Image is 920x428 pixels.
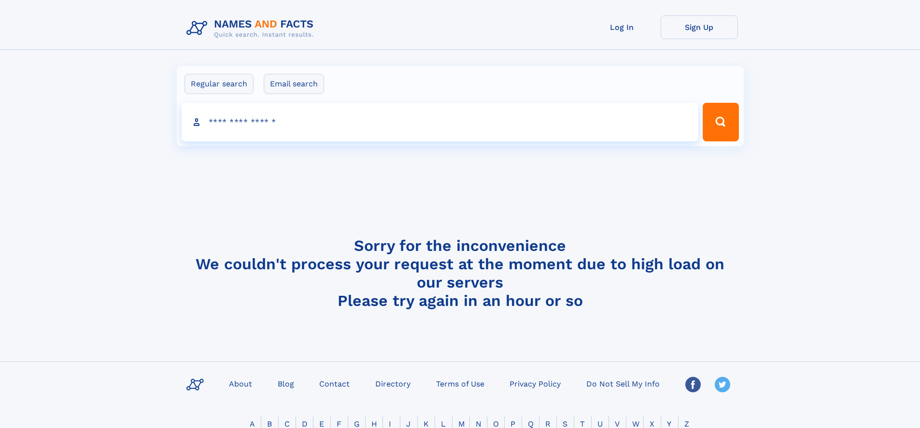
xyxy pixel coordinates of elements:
a: Contact [315,376,354,390]
button: Search Button [703,103,738,141]
input: search input [182,103,699,141]
a: Terms of Use [432,376,488,390]
a: About [225,376,256,390]
a: Privacy Policy [506,376,565,390]
img: Twitter [715,377,730,392]
a: Do Not Sell My Info [582,376,664,390]
a: Sign Up [661,15,738,39]
a: Directory [371,376,414,390]
h4: Sorry for the inconvenience We couldn't process your request at the moment due to high load on ou... [183,236,738,310]
label: Regular search [184,74,254,94]
a: Blog [274,376,298,390]
label: Email search [264,74,324,94]
a: Log In [583,15,661,39]
img: Facebook [685,377,701,392]
img: Logo Names and Facts [183,15,322,41]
